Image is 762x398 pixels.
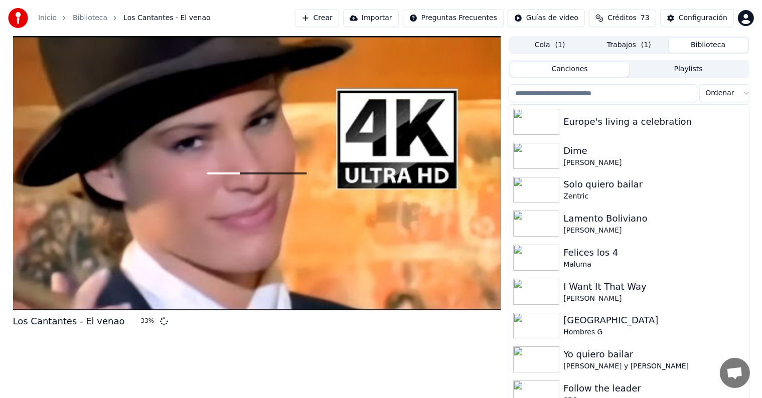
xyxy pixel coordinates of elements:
span: ( 1 ) [641,40,651,50]
button: Guías de video [508,9,585,27]
div: Hombres G [563,327,744,337]
div: Lamento Boliviano [563,212,744,226]
button: Trabajos [589,38,669,53]
button: Biblioteca [669,38,748,53]
button: Playlists [629,62,748,77]
span: Los Cantantes - El venao [123,13,210,23]
button: Cola [510,38,589,53]
div: Dime [563,144,744,158]
div: Solo quiero bailar [563,177,744,191]
div: Chat abierto [720,358,750,388]
div: [GEOGRAPHIC_DATA] [563,313,744,327]
button: Créditos73 [589,9,656,27]
div: Follow the leader [563,381,744,395]
button: Canciones [510,62,629,77]
div: I Want It That Way [563,280,744,294]
nav: breadcrumb [38,13,211,23]
span: 73 [641,13,650,23]
div: Yo quiero bailar [563,347,744,361]
div: [PERSON_NAME] [563,158,744,168]
span: Créditos [607,13,637,23]
button: Configuración [660,9,734,27]
button: Preguntas Frecuentes [403,9,504,27]
div: Felices los 4 [563,246,744,260]
div: Configuración [679,13,727,23]
button: Crear [295,9,339,27]
div: [PERSON_NAME] [563,226,744,236]
span: ( 1 ) [555,40,565,50]
div: Zentric [563,191,744,202]
div: Maluma [563,260,744,270]
div: Los Cantantes - El venao [13,314,125,328]
img: youka [8,8,28,28]
div: 33 % [141,317,156,325]
div: Europe's living a celebration [563,115,744,129]
span: Ordenar [706,88,734,98]
button: Importar [343,9,399,27]
div: [PERSON_NAME] y [PERSON_NAME] [563,361,744,371]
div: [PERSON_NAME] [563,294,744,304]
a: Inicio [38,13,57,23]
a: Biblioteca [73,13,107,23]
